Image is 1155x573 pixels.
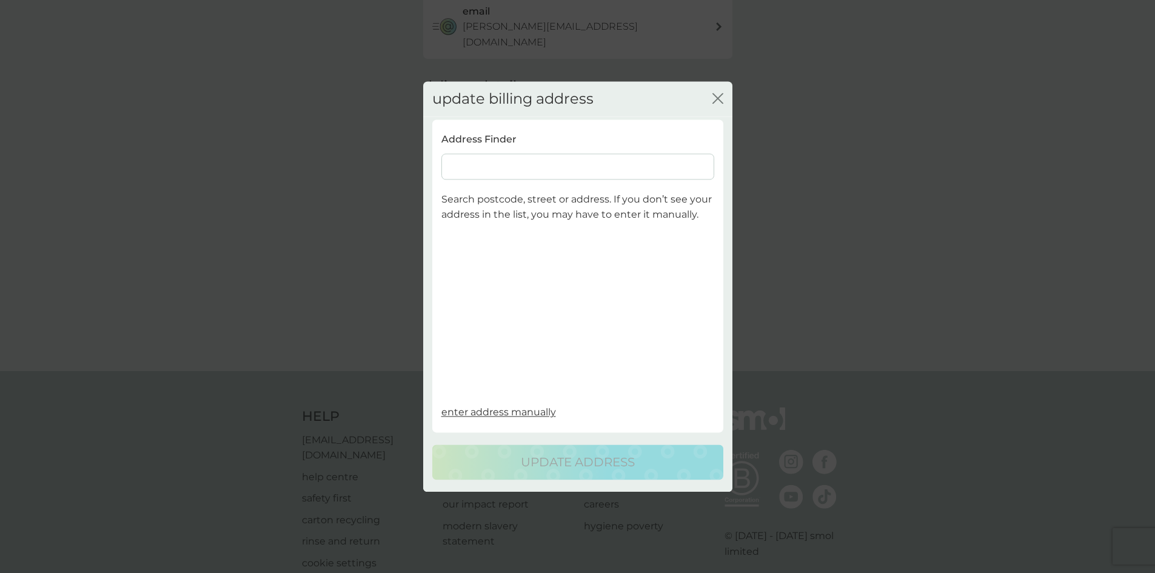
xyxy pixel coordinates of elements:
[441,406,556,418] span: enter address manually
[432,444,723,480] button: update address
[432,90,594,108] h2: update billing address
[712,93,723,106] button: close
[441,404,556,420] button: enter address manually
[441,192,714,223] p: Search postcode, street or address. If you don’t see your address in the list, you may have to en...
[521,452,635,472] p: update address
[441,132,517,148] p: Address Finder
